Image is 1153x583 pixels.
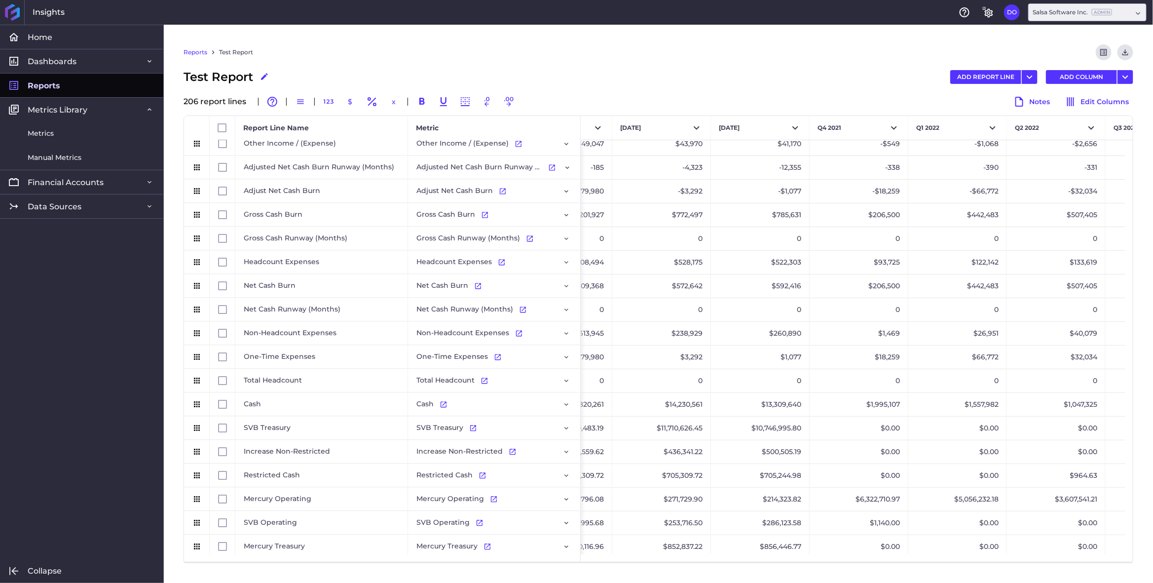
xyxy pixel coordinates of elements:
span: Net Cash Burn [416,275,468,297]
div: -4,323 [612,156,711,179]
div: One-Time Expenses [235,346,408,369]
div: Net Cash Runway (Months) [235,298,408,321]
div: Gross Cash Burn [235,203,408,227]
div: $3,292 [612,346,711,369]
span: Adjust Net Cash Burn [416,180,493,202]
div: -12,355 [711,156,810,179]
div: $0.00 [810,535,908,558]
div: $442,483 [908,203,1007,227]
div: 0 [711,369,810,392]
span: Total Headcount [416,370,475,392]
button: Refresh [1096,44,1112,60]
div: $271,729.90 [612,488,711,511]
div: Press SPACE to select this row. [184,251,581,274]
div: Other Income / (Expense) [235,132,408,155]
div: $852,837.22 [612,535,711,558]
div: $0.00 [1007,511,1106,535]
div: Press SPACE to select this row. [184,274,581,298]
div: $1,047,325 [1007,393,1106,416]
div: $253,716.50 [612,511,711,535]
span: Q3 2022 [1114,124,1138,132]
div: $0.00 [908,464,1007,487]
span: Mercury Treasury [416,536,478,558]
button: Help [957,4,972,20]
span: Report Line Name [243,123,309,132]
div: 0 [810,227,908,250]
span: SVB Treasury [416,417,463,439]
div: 0 [612,227,711,250]
div: $5,056,232.18 [908,488,1007,511]
div: $964.63 [1007,464,1106,487]
div: $0.00 [1007,440,1106,464]
div: 0 [1007,298,1106,321]
div: 0 [810,369,908,392]
div: 0 [1007,227,1106,250]
div: -$3,292 [612,180,711,203]
div: $1,077 [711,346,810,369]
span: Q4 2021 [818,124,841,132]
div: $0.00 [908,535,1007,558]
div: SVB Treasury [235,417,408,440]
div: $13,309,640 [711,393,810,416]
div: $0.00 [810,440,908,464]
div: Press SPACE to select this row. [184,535,581,559]
span: Restricted Cash [416,465,473,487]
div: $0.00 [1007,535,1106,558]
span: One-Time Expenses [416,346,488,368]
button: $ [342,94,358,110]
span: Increase Non-Restricted [416,441,503,463]
div: $592,416 [711,274,810,298]
span: Headcount Expenses [416,251,492,273]
button: General Settings [980,4,996,20]
div: $0.00 [908,417,1007,440]
div: $214,323.82 [711,488,810,511]
div: -$66,772 [908,180,1007,203]
div: Mercury Treasury [235,535,408,558]
div: -$18,259 [810,180,908,203]
div: Gross Cash Runway (Months) [235,227,408,250]
div: $6,322,710.97 [810,488,908,511]
span: Metrics [28,128,54,139]
div: $0.00 [908,440,1007,464]
div: Headcount Expenses [235,251,408,274]
ins: Admin [1092,9,1112,15]
div: $500,505.19 [711,440,810,464]
div: $26,951 [908,322,1007,345]
div: Press SPACE to select this row. [184,180,581,203]
span: Home [28,32,52,42]
div: $0.00 [810,464,908,487]
span: Net Cash Runway (Months) [416,299,513,321]
div: -$1,068 [908,132,1007,155]
button: Q4 2021 [810,116,908,140]
button: [DATE] [612,116,710,140]
div: $41,170 [711,132,810,155]
span: [DATE] [719,124,740,132]
button: x [386,94,402,110]
span: Data Sources [28,201,81,212]
div: $507,405 [1007,203,1106,227]
div: $40,079 [1007,322,1106,345]
div: -$1,077 [711,180,810,203]
span: Gross Cash Runway (Months) [416,228,520,250]
div: Press SPACE to select this row. [184,440,581,464]
div: Press SPACE to select this row. [184,203,581,227]
div: $43,970 [612,132,711,155]
span: Mercury Operating [416,488,484,510]
div: $11,710,626.45 [612,417,711,440]
span: Gross Cash Burn [416,204,475,226]
button: [DATE] [711,116,809,140]
div: $3,607,541.21 [1007,488,1106,511]
div: Press SPACE to select this row. [184,156,581,180]
button: ADD REPORT LINE [950,70,1021,84]
div: -$32,034 [1007,180,1106,203]
div: Press SPACE to select this row. [184,488,581,511]
div: 0 [612,298,711,321]
div: Press SPACE to select this row. [184,464,581,488]
div: Press SPACE to select this row. [184,298,581,322]
div: Adjust Net Cash Burn [235,180,408,203]
div: Dropdown select [1028,3,1147,21]
div: $442,483 [908,274,1007,298]
div: Press SPACE to select this row. [184,369,581,393]
a: Test Report [219,48,253,57]
div: $122,142 [908,251,1007,274]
